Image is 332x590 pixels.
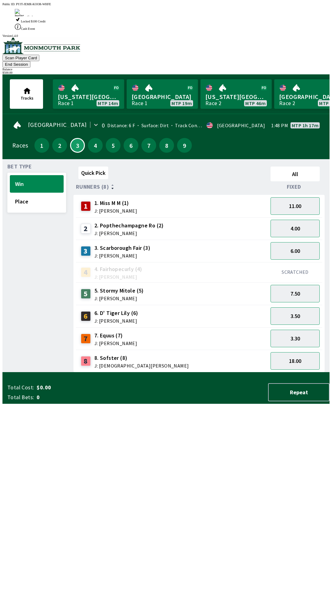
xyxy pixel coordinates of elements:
[125,143,137,147] span: 6
[81,289,91,299] div: 5
[271,197,320,215] button: 11.00
[245,101,266,106] span: MTP 46m
[287,184,301,189] span: Fixed
[15,15,34,18] span: Checking Cash
[94,318,138,323] span: J: [PERSON_NAME]
[21,27,35,30] span: Cash Event
[81,356,91,366] div: 8
[292,123,318,128] span: MTP 1h 17m
[16,2,51,6] span: PYJT-JEMR-KOOR-WHFE
[271,269,320,275] div: SCRATCHED
[21,20,45,23] span: Locked $100 Credit
[2,55,39,61] button: Scan Player Card
[271,285,320,302] button: 7.50
[94,332,137,340] span: 7. Equus (7)
[135,122,169,128] span: Surface: Dirt
[15,9,24,17] img: loading
[290,313,300,320] span: 3.50
[200,79,272,109] a: [US_STATE][GEOGRAPHIC_DATA]Race 2MTP 46m
[290,247,300,254] span: 6.00
[172,101,192,106] span: MTP 19m
[37,384,133,391] span: $0.00
[53,79,124,109] a: [US_STATE][GEOGRAPHIC_DATA]Race 1MTP 14m
[132,101,148,106] div: Race 1
[76,184,268,190] div: Runners (8)
[177,138,192,153] button: 9
[271,352,320,370] button: 18.00
[217,123,265,128] div: [GEOGRAPHIC_DATA]
[58,93,119,101] span: [US_STATE][GEOGRAPHIC_DATA]
[88,138,103,153] button: 4
[10,175,64,193] button: Win
[7,384,34,391] span: Total Cost:
[94,309,138,317] span: 6. D' Tiger Lily (6)
[81,169,105,176] span: Quick Pick
[94,222,164,230] span: 2. Popthechampagne Ro (2)
[127,79,198,109] a: [GEOGRAPHIC_DATA]Race 1MTP 19m
[70,138,85,153] button: 3
[268,383,330,401] button: Repeat
[107,143,119,147] span: 5
[161,143,172,147] span: 8
[94,199,137,207] span: 1. Miss M M (1)
[78,167,108,179] button: Quick Pick
[10,79,43,109] button: Tracks
[271,220,320,237] button: 4.00
[34,138,49,153] button: 1
[52,138,67,153] button: 2
[2,34,330,37] div: Version 1.4.0
[289,357,301,364] span: 18.00
[205,101,221,106] div: Race 2
[15,180,58,187] span: Win
[94,363,189,368] span: J: [DEMOGRAPHIC_DATA][PERSON_NAME]
[271,307,320,325] button: 3.50
[81,246,91,256] div: 3
[107,122,135,128] span: Distance: 6 F
[89,143,101,147] span: 4
[36,143,48,147] span: 1
[271,123,288,128] span: 1:48 PM
[81,334,91,344] div: 7
[21,95,34,101] span: Tracks
[271,242,320,260] button: 6.00
[2,61,30,68] button: End Session
[7,164,32,169] span: Bet Type
[2,2,330,6] div: Public ID:
[98,101,118,106] span: MTP 14m
[271,167,320,181] button: All
[94,208,137,213] span: J: [PERSON_NAME]
[271,330,320,347] button: 3.30
[81,224,91,234] div: 2
[81,311,91,321] div: 6
[94,244,150,252] span: 3. Scarborough Fair (3)
[2,68,330,71] div: Balance
[274,389,324,396] span: Repeat
[10,193,64,210] button: Place
[289,203,301,210] span: 11.00
[290,290,300,297] span: 7.50
[58,101,74,106] div: Race 1
[94,274,142,279] span: J: [PERSON_NAME]
[159,138,174,153] button: 8
[279,101,295,106] div: Race 2
[94,296,144,301] span: J: [PERSON_NAME]
[37,394,133,401] span: 0
[141,138,156,153] button: 7
[205,93,267,101] span: [US_STATE][GEOGRAPHIC_DATA]
[7,394,34,401] span: Total Bets:
[81,267,91,277] div: 4
[102,123,105,128] div: 0
[54,143,65,147] span: 2
[143,143,155,147] span: 7
[28,122,87,127] span: [GEOGRAPHIC_DATA]
[12,143,28,148] div: Races
[81,201,91,211] div: 1
[124,138,138,153] button: 6
[179,143,190,147] span: 9
[132,93,193,101] span: [GEOGRAPHIC_DATA]
[94,253,150,258] span: J: [PERSON_NAME]
[169,122,223,128] span: Track Condition: Firm
[76,184,109,189] span: Runners (8)
[273,171,317,178] span: All
[290,225,300,232] span: 4.00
